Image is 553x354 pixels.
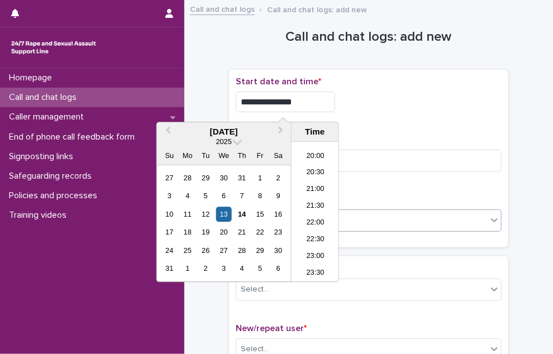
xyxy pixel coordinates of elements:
p: Call and chat logs [4,92,85,103]
div: Choose Monday, September 1st, 2025 [180,261,195,276]
div: [DATE] [157,127,291,137]
div: Choose Tuesday, August 12th, 2025 [198,207,213,222]
div: Choose Saturday, September 6th, 2025 [271,261,286,276]
div: Sa [271,149,286,164]
div: Su [162,149,177,164]
div: Choose Sunday, August 3rd, 2025 [162,189,177,204]
li: 23:00 [292,249,339,266]
div: Th [235,149,250,164]
div: Choose Wednesday, July 30th, 2025 [216,170,231,185]
li: 22:30 [292,232,339,249]
div: Choose Tuesday, August 19th, 2025 [198,225,213,240]
div: Choose Thursday, August 28th, 2025 [235,243,250,258]
p: Call and chat logs: add new [267,3,367,15]
li: 22:00 [292,216,339,232]
div: Choose Tuesday, August 26th, 2025 [198,243,213,258]
div: Choose Thursday, August 21st, 2025 [235,225,250,240]
div: Choose Friday, August 1st, 2025 [252,170,268,185]
div: Choose Friday, August 22nd, 2025 [252,225,268,240]
span: Start date and time [236,77,321,86]
div: Select... [241,284,269,295]
div: Choose Wednesday, September 3rd, 2025 [216,261,231,276]
div: Choose Sunday, August 24th, 2025 [162,243,177,258]
div: Choose Wednesday, August 6th, 2025 [216,189,231,204]
a: Call and chat logs [190,2,255,15]
div: Choose Saturday, August 9th, 2025 [271,189,286,204]
li: 21:30 [292,199,339,216]
p: End of phone call feedback form [4,132,144,142]
div: Choose Sunday, August 10th, 2025 [162,207,177,222]
li: 20:00 [292,149,339,165]
div: Choose Saturday, August 30th, 2025 [271,243,286,258]
p: Signposting links [4,151,82,162]
p: Homepage [4,73,61,83]
div: Choose Friday, August 15th, 2025 [252,207,268,222]
div: Choose Monday, July 28th, 2025 [180,170,195,185]
div: Choose Tuesday, September 2nd, 2025 [198,261,213,276]
div: Choose Sunday, July 27th, 2025 [162,170,177,185]
div: Choose Friday, August 29th, 2025 [252,243,268,258]
p: Caller management [4,112,93,122]
div: Time [294,127,336,137]
div: Mo [180,149,195,164]
div: Choose Friday, September 5th, 2025 [252,261,268,276]
span: New/repeat user [236,324,307,333]
div: Choose Tuesday, August 5th, 2025 [198,189,213,204]
li: 20:30 [292,165,339,182]
div: Choose Sunday, August 31st, 2025 [162,261,177,276]
div: Choose Monday, August 11th, 2025 [180,207,195,222]
img: rhQMoQhaT3yELyF149Cw [9,36,98,59]
div: Choose Tuesday, July 29th, 2025 [198,170,213,185]
button: Previous Month [158,123,176,141]
div: Choose Friday, August 8th, 2025 [252,189,268,204]
div: Tu [198,149,213,164]
h1: Call and chat logs: add new [229,29,508,45]
li: 21:00 [292,182,339,199]
p: Training videos [4,210,75,221]
div: month 2025-08 [160,169,287,278]
button: Next Month [273,123,291,141]
div: Choose Monday, August 4th, 2025 [180,189,195,204]
div: Choose Wednesday, August 27th, 2025 [216,243,231,258]
div: Choose Wednesday, August 13th, 2025 [216,207,231,222]
div: Choose Saturday, August 16th, 2025 [271,207,286,222]
div: Choose Saturday, August 2nd, 2025 [271,170,286,185]
p: Safeguarding records [4,171,101,181]
p: Policies and processes [4,190,106,201]
div: We [216,149,231,164]
div: Choose Monday, August 18th, 2025 [180,225,195,240]
div: Choose Sunday, August 17th, 2025 [162,225,177,240]
div: Choose Monday, August 25th, 2025 [180,243,195,258]
span: 2025 [216,138,232,146]
div: Choose Thursday, August 14th, 2025 [235,207,250,222]
div: Choose Thursday, September 4th, 2025 [235,261,250,276]
div: Choose Thursday, July 31st, 2025 [235,170,250,185]
li: 23:30 [292,266,339,283]
div: Choose Wednesday, August 20th, 2025 [216,225,231,240]
div: Choose Thursday, August 7th, 2025 [235,189,250,204]
div: Choose Saturday, August 23rd, 2025 [271,225,286,240]
div: Fr [252,149,268,164]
